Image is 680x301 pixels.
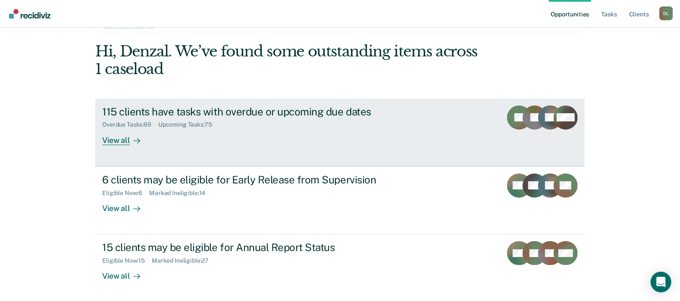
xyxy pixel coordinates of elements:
[158,121,219,128] div: Upcoming Tasks : 75
[102,121,158,128] div: Overdue Tasks : 69
[659,6,673,20] button: Profile dropdown button
[95,43,487,78] div: Hi, Denzal. We’ve found some outstanding items across 1 caseload
[659,6,673,20] div: D L
[102,264,150,281] div: View all
[102,241,405,254] div: 15 clients may be eligible for Annual Report Status
[102,196,150,213] div: View all
[152,257,216,264] div: Marked Ineligible : 27
[102,128,150,145] div: View all
[9,9,50,19] img: Recidiviz
[102,257,152,264] div: Eligible Now : 15
[95,166,585,234] a: 6 clients may be eligible for Early Release from SupervisionEligible Now:6Marked Ineligible:14Vie...
[102,189,149,197] div: Eligible Now : 6
[149,189,212,197] div: Marked Ineligible : 14
[102,106,405,118] div: 115 clients have tasks with overdue or upcoming due dates
[651,272,671,292] div: Open Intercom Messenger
[102,174,405,186] div: 6 clients may be eligible for Early Release from Supervision
[95,99,585,166] a: 115 clients have tasks with overdue or upcoming due datesOverdue Tasks:69Upcoming Tasks:75View all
